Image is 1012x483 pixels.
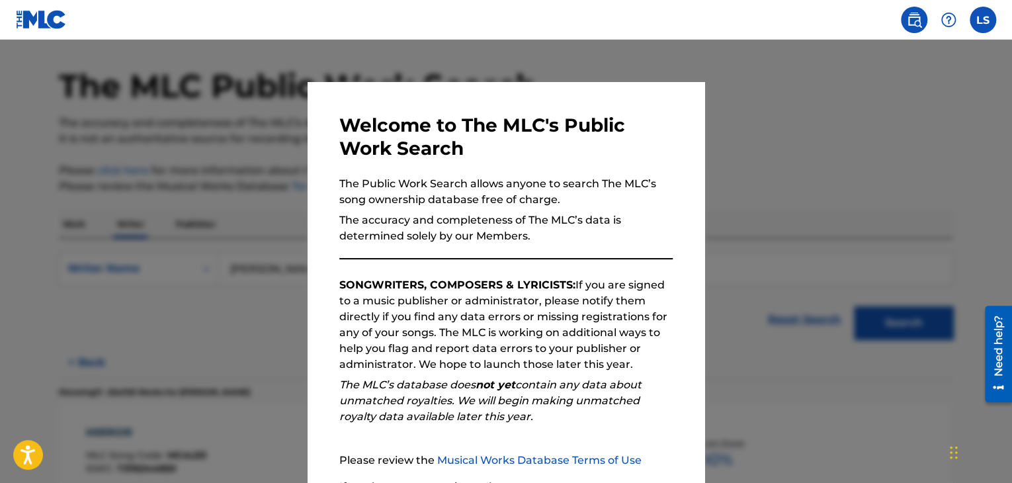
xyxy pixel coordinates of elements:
p: The accuracy and completeness of The MLC’s data is determined solely by our Members. [339,212,673,244]
div: User Menu [970,7,996,33]
div: Drag [950,433,958,472]
strong: not yet [476,378,515,391]
a: Public Search [901,7,927,33]
img: search [906,12,922,28]
p: If you are signed to a music publisher or administrator, please notify them directly if you find ... [339,277,673,373]
em: The MLC’s database does contain any data about unmatched royalties. We will begin making unmatche... [339,378,642,423]
iframe: Resource Center [975,301,1012,408]
iframe: Chat Widget [946,419,1012,483]
a: Musical Works Database Terms of Use [437,454,642,466]
div: Help [935,7,962,33]
p: The Public Work Search allows anyone to search The MLC’s song ownership database free of charge. [339,176,673,208]
img: MLC Logo [16,10,67,29]
h3: Welcome to The MLC's Public Work Search [339,114,673,160]
img: help [941,12,956,28]
strong: SONGWRITERS, COMPOSERS & LYRICISTS: [339,279,575,291]
p: Please review the [339,453,673,468]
